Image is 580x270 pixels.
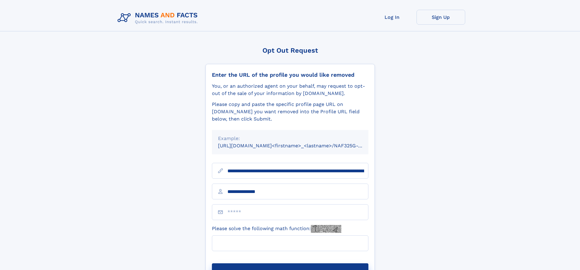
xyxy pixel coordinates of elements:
div: You, or an authorized agent on your behalf, may request to opt-out of the sale of your informatio... [212,82,368,97]
div: Please copy and paste the specific profile page URL on [DOMAIN_NAME] you want removed into the Pr... [212,101,368,123]
a: Log In [368,10,417,25]
div: Example: [218,135,362,142]
div: Opt Out Request [206,47,375,54]
img: Logo Names and Facts [115,10,203,26]
a: Sign Up [417,10,465,25]
label: Please solve the following math function: [212,225,341,233]
small: [URL][DOMAIN_NAME]<firstname>_<lastname>/NAF325G-xxxxxxxx [218,143,380,149]
div: Enter the URL of the profile you would like removed [212,72,368,78]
